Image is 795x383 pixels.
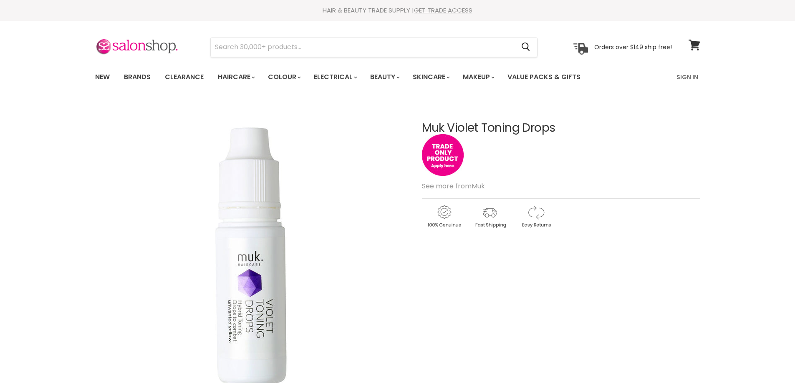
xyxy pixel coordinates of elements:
a: Value Packs & Gifts [501,68,587,86]
form: Product [210,37,538,57]
img: shipping.gif [468,204,512,229]
a: Sign In [671,68,703,86]
img: returns.gif [514,204,558,229]
a: Haircare [212,68,260,86]
a: GET TRADE ACCESS [414,6,472,15]
input: Search [211,38,515,57]
a: Beauty [364,68,405,86]
nav: Main [85,65,711,89]
div: HAIR & BEAUTY TRADE SUPPLY | [85,6,711,15]
img: genuine.gif [422,204,466,229]
img: tradeonly_small.jpg [422,134,464,176]
ul: Main menu [89,65,629,89]
a: Clearance [159,68,210,86]
p: Orders over $149 ship free! [594,43,672,50]
a: Skincare [406,68,455,86]
h1: Muk Violet Toning Drops [422,122,700,135]
a: Makeup [457,68,500,86]
a: New [89,68,116,86]
a: Colour [262,68,306,86]
a: Electrical [308,68,362,86]
a: Muk [472,181,485,191]
span: See more from [422,181,485,191]
button: Search [515,38,537,57]
a: Brands [118,68,157,86]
